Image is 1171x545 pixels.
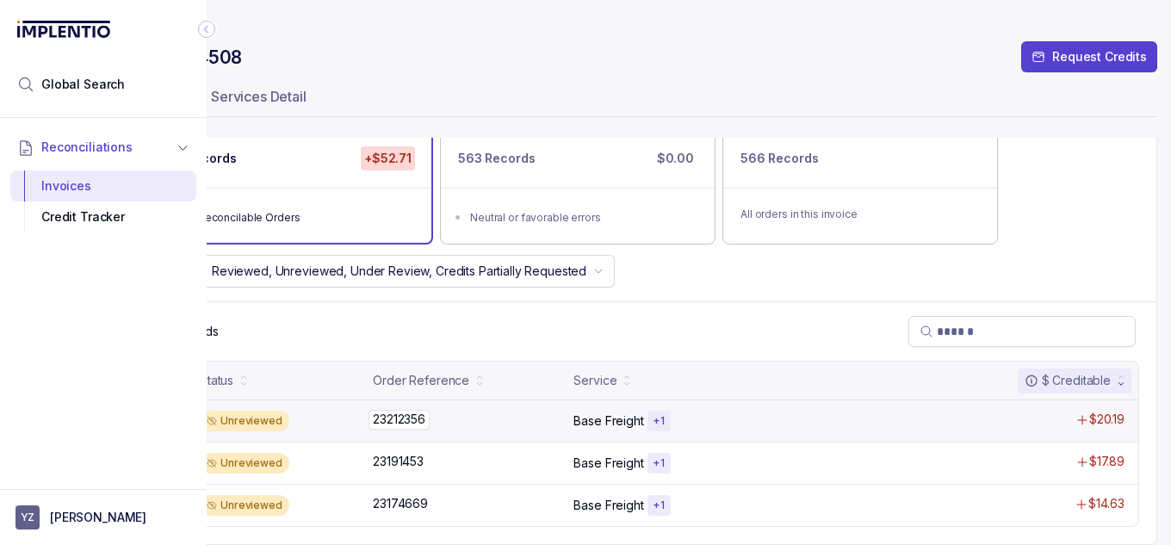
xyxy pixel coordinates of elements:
button: User initials[PERSON_NAME] [15,505,191,530]
p: 23174669 [373,495,428,512]
p: Reviewed, Unreviewed, Under Review, Credits Partially Requested [212,263,586,280]
p: Base Freight [573,455,643,472]
p: Services Detail [211,86,307,107]
button: Reconciliations [10,128,196,166]
span: Global Search [41,76,125,93]
div: Order Reference [373,372,469,389]
p: +$52.71 [361,146,415,170]
div: Status [200,372,233,389]
div: Remaining page entries [161,323,219,340]
p: + 1 [653,499,666,512]
p: $0.00 [654,146,697,170]
ul: Tab Group [139,83,1157,117]
button: Status:Reviewed, Unreviewed, Under Review, Credits Partially Requested [158,255,615,288]
div: Credit Tracker [24,201,183,232]
p: 23212356 [369,410,430,429]
div: Service [573,372,616,389]
div: Reconciliations [10,167,196,237]
p: 566 Records [740,150,818,167]
p: 23191453 [373,453,424,470]
div: Neutral or favorable errors [470,209,696,226]
div: Unreviewed [200,411,289,431]
p: $20.19 [1089,411,1125,428]
p: + 1 [653,456,666,470]
p: All orders in this invoice [740,206,980,223]
p: 3 Records [161,323,219,340]
div: Collapse Icon [196,19,217,40]
p: Request Credits [1052,48,1147,65]
div: Unreconcilable Orders [188,209,413,226]
p: [PERSON_NAME] [50,509,146,526]
div: Invoices [24,170,183,201]
li: Tab Services Detail [201,83,317,117]
button: Request Credits [1021,41,1157,72]
p: Base Freight [573,412,643,430]
div: $ Creditable [1025,372,1111,389]
p: $14.63 [1088,495,1125,512]
p: + 1 [653,414,666,428]
p: $17.89 [1089,453,1125,470]
p: 563 Records [458,150,535,167]
span: Reconciliations [41,139,133,156]
div: Unreviewed [200,495,289,516]
span: User initials [15,505,40,530]
div: Unreviewed [200,453,289,474]
p: Base Freight [573,497,643,514]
